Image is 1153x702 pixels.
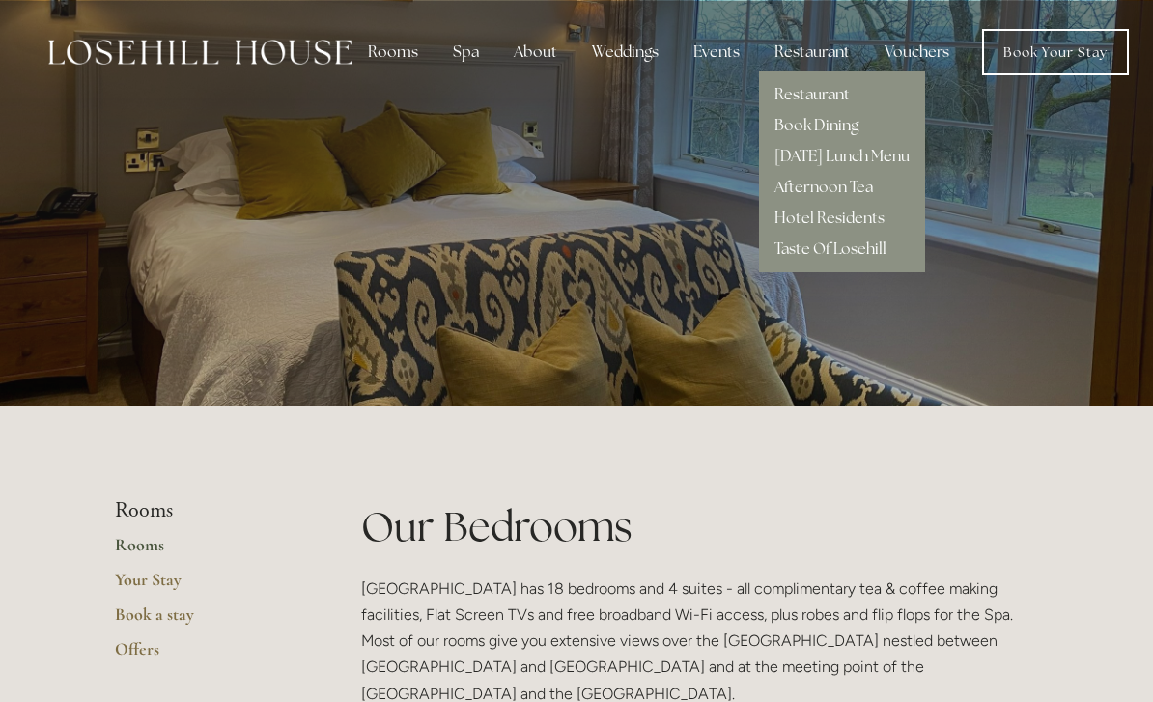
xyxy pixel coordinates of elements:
[361,498,1038,555] h1: Our Bedrooms
[115,498,299,523] li: Rooms
[774,177,873,197] a: Afternoon Tea
[774,239,886,259] a: Taste Of Losehill
[774,115,858,135] a: Book Dining
[352,33,434,71] div: Rooms
[759,33,865,71] div: Restaurant
[115,569,299,604] a: Your Stay
[576,33,674,71] div: Weddings
[115,604,299,638] a: Book a stay
[982,29,1129,75] a: Book Your Stay
[869,33,965,71] a: Vouchers
[774,208,885,228] a: Hotel Residents
[115,638,299,673] a: Offers
[774,84,850,104] a: Restaurant
[48,40,352,65] img: Losehill House
[498,33,573,71] div: About
[678,33,755,71] div: Events
[774,146,910,166] a: [DATE] Lunch Menu
[437,33,494,71] div: Spa
[115,534,299,569] a: Rooms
